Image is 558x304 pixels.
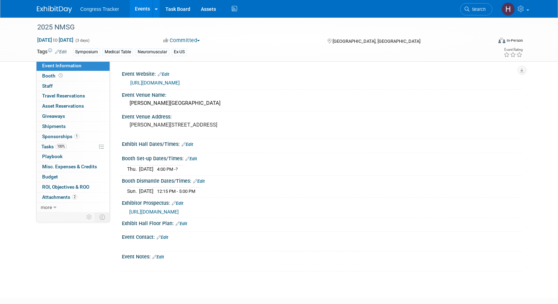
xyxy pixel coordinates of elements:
div: [PERSON_NAME][GEOGRAPHIC_DATA] [127,98,516,109]
div: Event Rating [504,48,523,52]
td: [DATE] [139,188,153,195]
span: ? [176,167,178,172]
a: Tasks100% [37,142,110,152]
div: Booth Dismantle Dates/Times: [122,176,521,185]
a: Edit [158,72,169,77]
div: Exhibit Hall Floor Plan: [122,218,521,227]
span: 1 [74,134,79,139]
a: Edit [152,255,164,259]
span: Event Information [42,63,81,68]
div: Event Contact: [122,232,521,241]
div: Medical Table [103,48,133,56]
a: Budget [37,172,110,182]
span: 12:15 PM - 5:00 PM [157,189,195,194]
a: [URL][DOMAIN_NAME] [130,80,180,86]
span: Booth not reserved yet [57,73,64,78]
a: Edit [55,49,67,54]
a: Asset Reservations [37,101,110,111]
td: Sun. [127,188,139,195]
img: ExhibitDay [37,6,72,13]
div: Exhibitor Prospectus: [122,198,521,207]
a: Search [460,3,492,15]
span: [GEOGRAPHIC_DATA], [GEOGRAPHIC_DATA] [333,39,420,44]
a: Staff [37,81,110,91]
td: [DATE] [139,165,153,173]
td: Toggle Event Tabs [95,212,110,222]
span: Staff [42,83,53,89]
div: In-Person [506,38,523,43]
span: more [41,204,52,210]
div: Event Format [451,36,523,47]
span: 2 [72,194,77,200]
a: Edit [157,235,168,240]
span: (3 days) [75,38,90,43]
a: Giveaways [37,112,110,121]
span: Congress Tracker [80,6,119,12]
a: ROI, Objectives & ROO [37,182,110,192]
a: Event Information [37,61,110,71]
span: Playbook [42,154,63,159]
span: ROI, Objectives & ROO [42,184,89,190]
a: Travel Reservations [37,91,110,101]
img: Heather Jones [501,2,515,16]
span: [DATE] [DATE] [37,37,74,43]
pre: [PERSON_NAME][STREET_ADDRESS] [130,122,281,128]
a: Sponsorships1 [37,132,110,142]
span: Asset Reservations [42,103,84,109]
div: Ex-US [172,48,187,56]
span: Budget [42,174,58,180]
span: to [52,37,59,43]
div: Event Website: [122,69,521,78]
td: Tags [37,48,67,56]
a: Edit [185,156,197,161]
div: Symposium [73,48,100,56]
div: 2025 NMSG [35,21,482,34]
button: Committed [161,37,203,44]
a: [URL][DOMAIN_NAME] [129,209,179,215]
div: Event Notes: [122,251,521,261]
img: Format-Inperson.png [498,38,505,43]
span: Giveaways [42,113,65,119]
span: 100% [55,144,67,149]
a: Edit [176,221,187,226]
a: Playbook [37,152,110,162]
span: Travel Reservations [42,93,85,99]
td: Personalize Event Tab Strip [83,212,96,222]
a: more [37,203,110,212]
div: Booth Set-up Dates/Times: [122,153,521,162]
a: Edit [182,142,193,147]
td: Thu. [127,165,139,173]
a: Misc. Expenses & Credits [37,162,110,172]
div: Event Venue Name: [122,90,521,99]
span: Attachments [42,194,77,200]
a: Booth [37,71,110,81]
a: Attachments2 [37,192,110,202]
span: Booth [42,73,64,79]
a: Edit [193,179,205,184]
div: Event Venue Address: [122,112,521,120]
span: Sponsorships [42,134,79,139]
span: Search [470,7,486,12]
span: Tasks [41,144,67,149]
a: Edit [172,201,183,206]
span: Misc. Expenses & Credits [42,164,97,169]
span: 4:00 PM - [157,167,178,172]
div: Neuromuscular [136,48,169,56]
div: Exhibit Hall Dates/Times: [122,139,521,148]
a: Shipments [37,122,110,131]
span: Shipments [42,123,66,129]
